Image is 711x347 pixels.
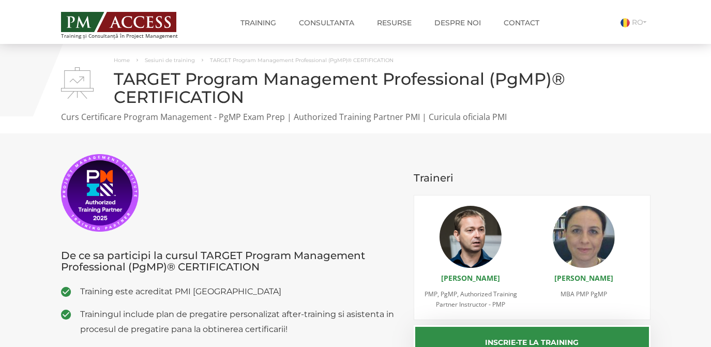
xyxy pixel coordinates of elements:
[80,284,399,299] span: Training este acreditat PMI [GEOGRAPHIC_DATA]
[61,67,94,99] img: TARGET Program Management Professional (PgMP)® CERTIFICATION
[496,12,547,33] a: Contact
[61,9,197,39] a: Training și Consultanță în Project Management
[553,206,615,268] img: Monica Gaita
[414,172,651,184] h3: Traineri
[621,18,651,27] a: RO
[61,12,176,32] img: PM ACCESS - Echipa traineri si consultanti certificati PMP: Narciss Popescu, Mihai Olaru, Monica ...
[145,57,195,64] a: Sesiuni de training
[425,290,517,309] span: PMP, PgMP, Authorized Training Partner Instructor - PMP
[291,12,362,33] a: Consultanta
[554,273,613,283] a: [PERSON_NAME]
[621,18,630,27] img: Romana
[561,290,607,298] span: MBA PMP PgMP
[114,57,130,64] a: Home
[61,250,399,273] h3: De ce sa participi la cursul TARGET Program Management Professional (PgMP)® CERTIFICATION
[233,12,284,33] a: Training
[210,57,394,64] span: TARGET Program Management Professional (PgMP)® CERTIFICATION
[80,307,399,337] span: Trainingul include plan de pregatire personalizat after-training si asistenta in procesul de preg...
[61,33,197,39] span: Training și Consultanță în Project Management
[369,12,419,33] a: Resurse
[427,12,489,33] a: Despre noi
[61,70,651,106] h1: TARGET Program Management Professional (PgMP)® CERTIFICATION
[61,111,651,123] p: Curs Certificare Program Management - PgMP Exam Prep | Authorized Training Partner PMI | Curicula...
[441,273,500,283] a: [PERSON_NAME]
